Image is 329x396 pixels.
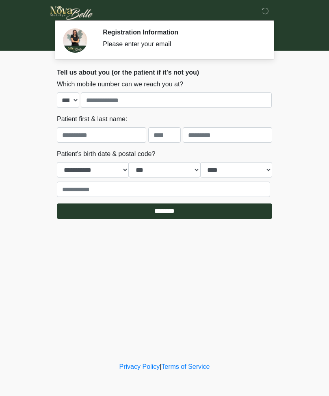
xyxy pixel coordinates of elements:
[57,79,183,89] label: Which mobile number can we reach you at?
[103,39,260,49] div: Please enter your email
[57,68,272,76] h2: Tell us about you (or the patient if it's not you)
[63,28,87,53] img: Agent Avatar
[119,363,160,370] a: Privacy Policy
[57,114,127,124] label: Patient first & last name:
[160,363,161,370] a: |
[49,6,95,20] img: Novabelle medspa Logo
[103,28,260,36] h2: Registration Information
[161,363,210,370] a: Terms of Service
[57,149,155,159] label: Patient's birth date & postal code?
